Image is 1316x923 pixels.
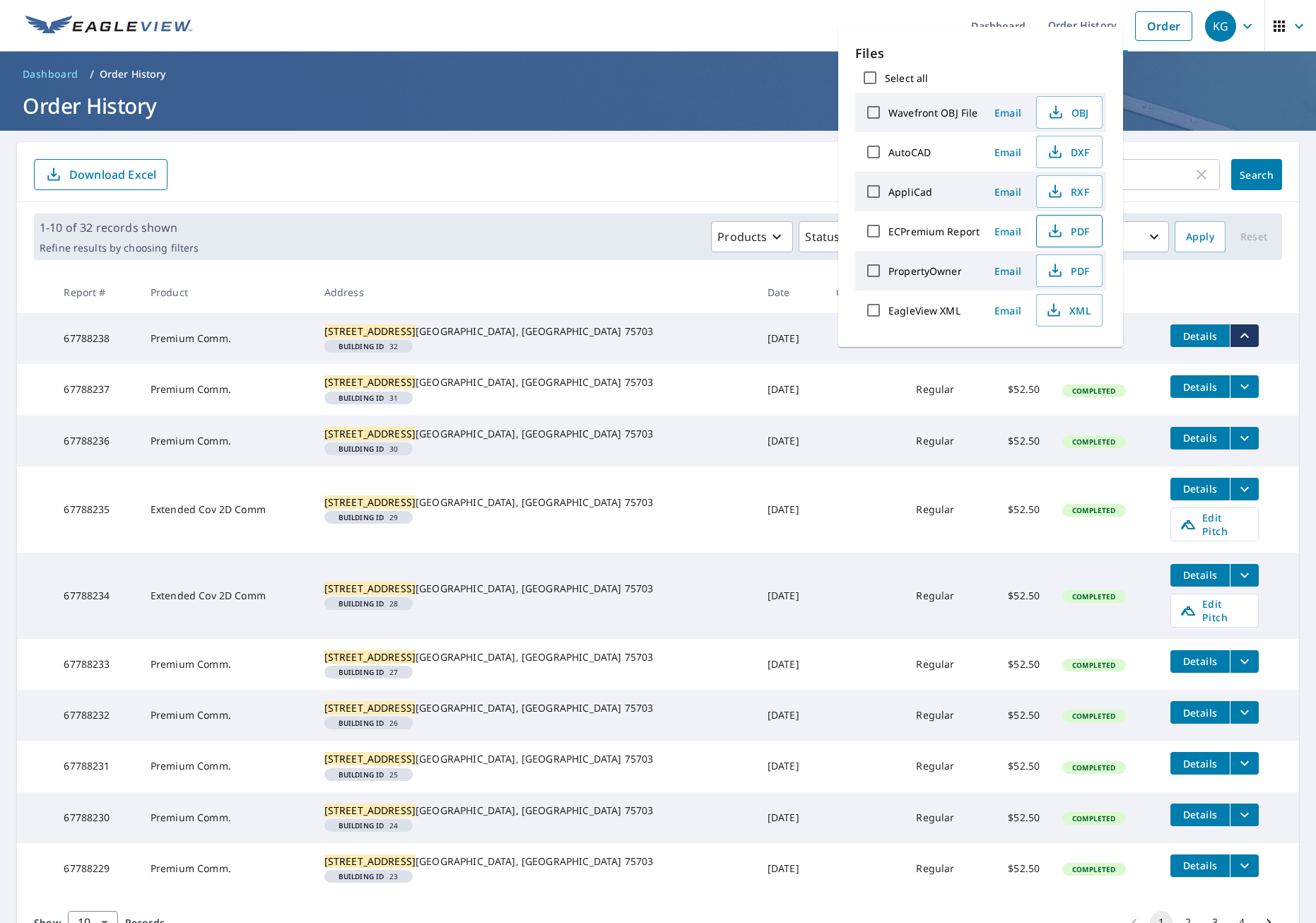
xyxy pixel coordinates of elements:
[52,741,139,792] td: 67788231
[1175,221,1226,252] button: Apply
[985,102,1030,124] button: Email
[313,271,756,313] th: Address
[1036,175,1103,208] button: RXF
[1064,711,1124,721] span: Completed
[905,364,982,415] td: Regular
[1064,505,1124,515] span: Completed
[1179,808,1221,821] span: Details
[330,822,407,829] span: 24
[1036,215,1103,247] button: PDF
[905,741,982,792] td: Regular
[324,752,416,765] mark: [STREET_ADDRESS]
[52,792,139,843] td: 67788230
[1064,660,1124,670] span: Completed
[1045,223,1091,240] span: PDF
[1230,650,1259,673] button: filesDropdownBtn-67788233
[139,639,313,690] td: Premium Comm.
[1064,864,1124,874] span: Completed
[756,364,825,415] td: [DATE]
[1170,701,1230,724] button: detailsBtn-67788232
[139,843,313,894] td: Premium Comm.
[1170,507,1259,541] a: Edit Pitch
[339,822,384,829] em: Building ID
[1179,431,1221,445] span: Details
[324,582,416,595] mark: [STREET_ADDRESS]
[40,219,199,236] p: 1-10 of 32 records shown
[1170,804,1230,826] button: detailsBtn-67788230
[339,343,384,350] em: Building ID
[52,639,139,690] td: 67788233
[324,804,416,817] mark: [STREET_ADDRESS]
[985,141,1030,163] button: Email
[799,221,866,252] button: Status
[1064,763,1124,772] span: Completed
[139,690,313,741] td: Premium Comm.
[991,146,1025,159] span: Email
[139,271,313,313] th: Product
[17,91,1299,120] h1: Order History
[1230,752,1259,775] button: filesDropdownBtn-67788231
[324,752,745,766] div: [GEOGRAPHIC_DATA], [GEOGRAPHIC_DATA] 75703
[1186,228,1214,246] span: Apply
[1230,854,1259,877] button: filesDropdownBtn-67788229
[991,225,1025,238] span: Email
[756,271,825,313] th: Date
[905,639,982,690] td: Regular
[1064,592,1124,601] span: Completed
[855,44,1106,63] p: Files
[756,690,825,741] td: [DATE]
[324,701,416,715] mark: [STREET_ADDRESS]
[985,300,1030,322] button: Email
[139,364,313,415] td: Premium Comm.
[905,843,982,894] td: Regular
[888,304,960,317] label: EagleView XML
[985,181,1030,203] button: Email
[339,600,384,607] em: Building ID
[324,427,745,441] div: [GEOGRAPHIC_DATA], [GEOGRAPHIC_DATA] 75703
[756,792,825,843] td: [DATE]
[982,553,1051,639] td: $52.50
[1045,262,1091,279] span: PDF
[1170,854,1230,877] button: detailsBtn-67788229
[1170,478,1230,500] button: detailsBtn-67788235
[52,690,139,741] td: 67788232
[1231,159,1282,190] button: Search
[25,16,192,37] img: EV Logo
[1179,706,1221,719] span: Details
[52,416,139,466] td: 67788236
[339,445,384,452] em: Building ID
[324,375,745,389] div: [GEOGRAPHIC_DATA], [GEOGRAPHIC_DATA] 75703
[1170,427,1230,449] button: detailsBtn-67788236
[17,63,1299,86] nav: breadcrumb
[982,466,1051,553] td: $52.50
[982,639,1051,690] td: $52.50
[756,843,825,894] td: [DATE]
[1179,482,1221,495] span: Details
[982,843,1051,894] td: $52.50
[339,394,384,401] em: Building ID
[1179,757,1221,770] span: Details
[1230,478,1259,500] button: filesDropdownBtn-67788235
[1180,511,1250,538] span: Edit Pitch
[90,66,94,83] li: /
[905,466,982,553] td: Regular
[324,427,416,440] mark: [STREET_ADDRESS]
[885,71,928,85] label: Select all
[23,67,78,81] span: Dashboard
[330,445,407,452] span: 30
[711,221,793,252] button: Products
[825,271,905,313] th: Claim ID
[991,264,1025,278] span: Email
[1179,654,1221,668] span: Details
[139,416,313,466] td: Premium Comm.
[330,669,407,676] span: 27
[339,873,384,880] em: Building ID
[139,792,313,843] td: Premium Comm.
[330,873,407,880] span: 23
[324,582,745,596] div: [GEOGRAPHIC_DATA], [GEOGRAPHIC_DATA] 75703
[1230,701,1259,724] button: filesDropdownBtn-67788232
[1064,437,1124,447] span: Completed
[985,221,1030,242] button: Email
[52,364,139,415] td: 67788237
[330,343,407,350] span: 32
